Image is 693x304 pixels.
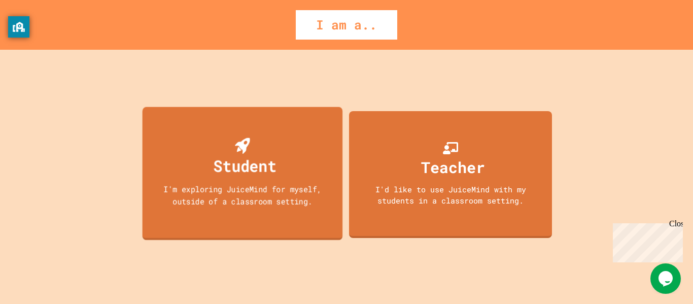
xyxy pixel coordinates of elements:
button: privacy banner [8,16,29,38]
div: I'm exploring JuiceMind for myself, outside of a classroom setting. [152,183,332,207]
div: I'd like to use JuiceMind with my students in a classroom setting. [359,184,542,207]
div: Teacher [421,156,485,179]
div: Chat with us now!Close [4,4,70,64]
iframe: chat widget [650,263,683,294]
div: Student [214,154,276,178]
iframe: chat widget [609,219,683,262]
div: I am a.. [296,10,397,40]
